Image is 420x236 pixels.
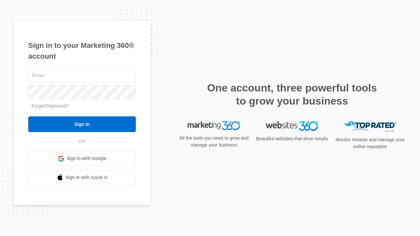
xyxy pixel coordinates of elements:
[28,151,136,167] a: Sign in with Google
[28,40,136,62] h1: Sign in to your Marketing 360® account
[255,135,329,142] p: Beautiful websites that drive results
[177,135,251,148] p: All the tools you need to grow and manage your business
[28,170,136,186] a: Sign in with Apple Id
[28,116,136,132] input: Sign In
[266,121,318,131] img: Websites 360
[188,121,240,130] img: Marketing 360
[28,69,136,82] input: Email
[205,81,379,108] h2: One account, three powerful tools to grow your business
[66,174,108,181] span: Sign in with Apple Id
[67,155,107,162] span: Sign in with Google
[31,103,69,108] a: Forgot Password?
[333,136,407,150] p: Monitor reviews and manage your online reputation
[74,138,90,145] span: OR
[344,121,396,132] img: Top Rated Local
